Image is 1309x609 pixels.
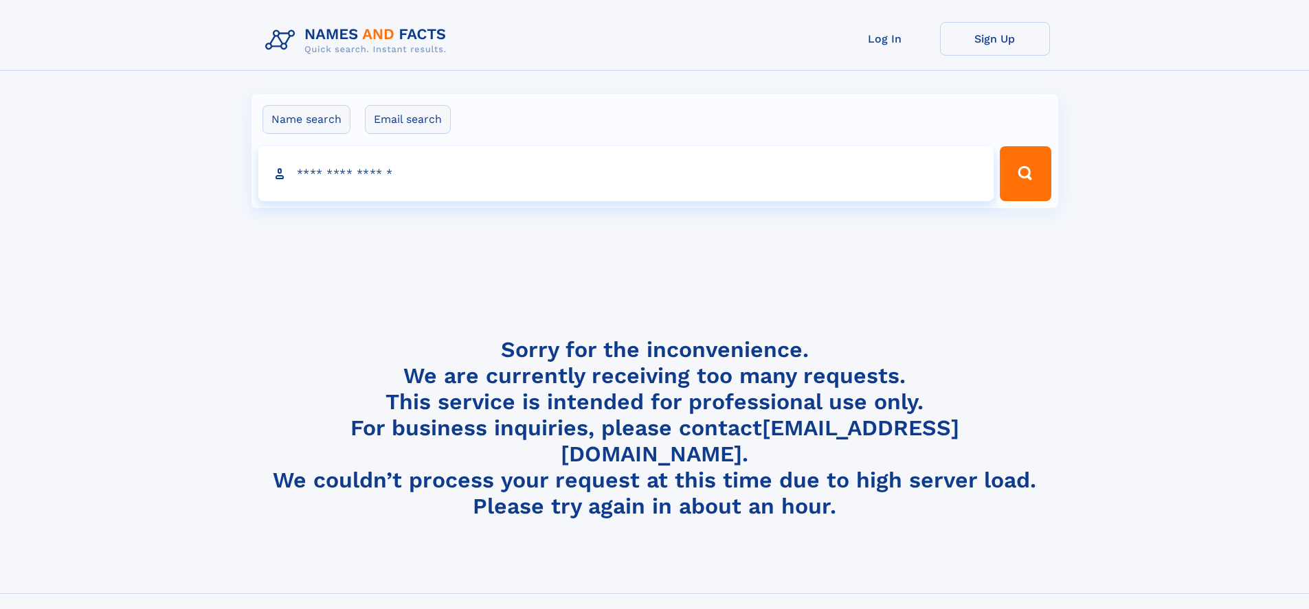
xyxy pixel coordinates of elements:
[260,336,1050,520] h4: Sorry for the inconvenience. We are currently receiving too many requests. This service is intend...
[260,22,458,59] img: Logo Names and Facts
[365,105,451,134] label: Email search
[561,415,959,467] a: [EMAIL_ADDRESS][DOMAIN_NAME]
[262,105,350,134] label: Name search
[830,22,940,56] a: Log In
[258,146,994,201] input: search input
[1000,146,1051,201] button: Search Button
[940,22,1050,56] a: Sign Up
